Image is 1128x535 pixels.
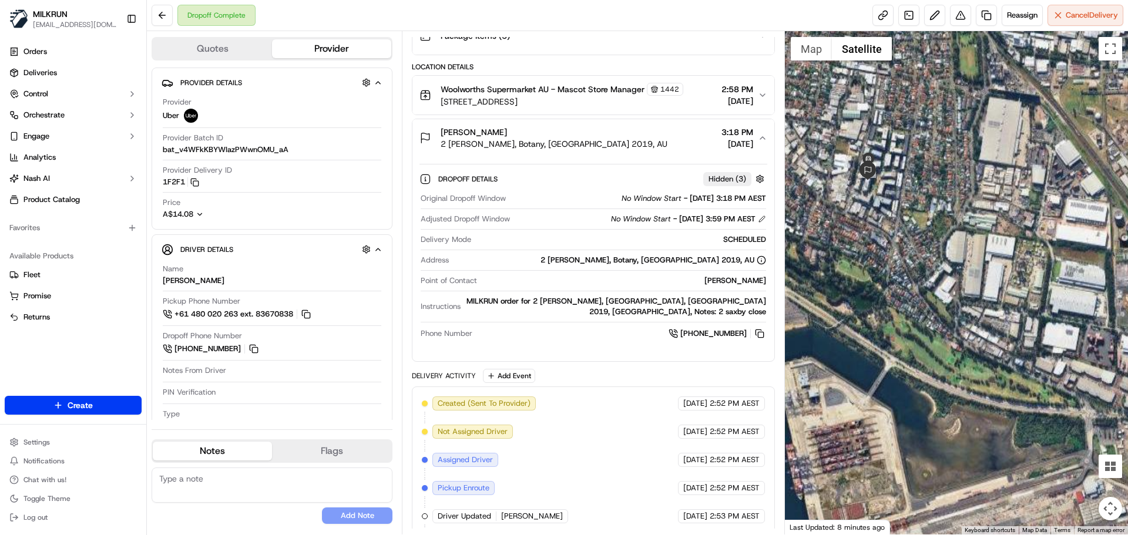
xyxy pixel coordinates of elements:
div: MILKRUN order for 2 [PERSON_NAME], [GEOGRAPHIC_DATA], [GEOGRAPHIC_DATA] 2019, [GEOGRAPHIC_DATA], ... [465,296,766,317]
button: CancelDelivery [1048,5,1123,26]
span: [PERSON_NAME] [501,511,563,521]
span: MILKRUN [33,8,68,20]
button: Flags [272,442,391,460]
img: uber-new-logo.jpeg [184,109,198,123]
span: Chat with us! [23,475,66,484]
button: Toggle fullscreen view [1099,37,1122,60]
a: Returns [9,312,137,322]
div: [PERSON_NAME] [482,275,766,286]
button: Control [5,85,142,103]
span: 2:58 PM [721,83,753,95]
button: Show satellite imagery [832,37,892,60]
span: 2:52 PM AEST [710,398,760,409]
span: Analytics [23,152,56,163]
span: Orders [23,46,47,57]
span: [DATE] [721,95,753,107]
span: [DATE] 3:59 PM AEST [679,214,756,224]
span: Pickup Phone Number [163,296,240,307]
button: Map Data [1022,526,1047,534]
span: Orchestrate [23,110,65,120]
img: Google [788,519,827,534]
span: Original Dropoff Window [421,193,506,204]
span: Provider Delivery ID [163,165,232,176]
div: 2 [PERSON_NAME], Botany, [GEOGRAPHIC_DATA] 2019, AU [540,255,766,265]
span: Instructions [421,301,461,312]
span: Price [163,197,180,208]
span: A$14.08 [163,209,193,219]
a: Open this area in Google Maps (opens a new window) [788,519,827,534]
span: 3:18 PM [721,126,753,138]
span: Promise [23,291,51,301]
span: Settings [23,438,50,447]
span: Dropoff Phone Number [163,331,242,341]
button: Returns [5,308,142,327]
span: Driver Updated [438,511,491,521]
span: bat_v4WFkKBYWIazPWwnOMU_aA [163,144,288,155]
span: Notes From Driver [163,365,226,376]
span: No Window Start [622,193,681,204]
span: Fleet [23,270,41,280]
span: Assigned Driver [438,455,493,465]
span: [STREET_ADDRESS] [441,96,683,107]
span: Toggle Theme [23,494,70,503]
a: Deliveries [5,63,142,82]
span: Returns [23,312,50,322]
div: Favorites [5,218,142,237]
button: Woolworths Supermarket AU - Mascot Store Manager1442[STREET_ADDRESS]2:58 PM[DATE] [412,76,774,115]
button: Log out [5,509,142,526]
span: Delivery Mode [421,234,471,245]
span: 2:52 PM AEST [710,455,760,465]
button: 1F2F1 [163,177,199,187]
button: Settings [5,434,142,450]
button: Show street map [791,37,832,60]
a: +61 480 020 263 ext. 83670838 [163,308,313,321]
a: Analytics [5,148,142,167]
button: Nash AI [5,169,142,188]
span: Engage [23,131,49,142]
span: 2:52 PM AEST [710,426,760,437]
div: Delivery Activity [412,371,476,381]
span: Provider Batch ID [163,133,223,143]
button: Provider Details [162,73,382,92]
button: Keyboard shortcuts [965,526,1015,534]
span: +61 480 020 263 ext. 83670838 [174,309,293,319]
a: [PHONE_NUMBER] [163,342,260,355]
span: Type [163,409,180,419]
span: Created (Sent To Provider) [438,398,531,409]
div: SCHEDULED [476,234,766,245]
button: Provider [272,39,391,58]
span: Name [163,264,183,274]
button: [PERSON_NAME]2 [PERSON_NAME], Botany, [GEOGRAPHIC_DATA] 2019, AU3:18 PM[DATE] [412,119,774,157]
span: [DATE] [683,398,707,409]
button: Engage [5,127,142,146]
span: Nash AI [23,173,50,184]
span: [DATE] [683,426,707,437]
span: Reassign [1007,10,1038,21]
a: Terms (opens in new tab) [1054,527,1070,533]
div: [PERSON_NAME] [163,275,224,286]
span: Address [421,255,449,265]
button: Notifications [5,453,142,469]
button: MILKRUNMILKRUN[EMAIL_ADDRESS][DOMAIN_NAME] [5,5,122,33]
div: Location Details [412,62,774,72]
button: [EMAIL_ADDRESS][DOMAIN_NAME] [33,20,117,29]
button: Orchestrate [5,106,142,125]
span: Uber [163,110,179,121]
button: Fleet [5,265,142,284]
a: Product Catalog [5,190,142,209]
img: MILKRUN [9,9,28,28]
button: Notes [153,442,272,460]
span: Hidden ( 3 ) [709,174,746,184]
span: Phone Number [421,328,472,339]
button: Promise [5,287,142,305]
span: PIN Verification [163,387,216,398]
span: [DATE] [683,483,707,493]
span: [DATE] [721,138,753,150]
span: [DATE] [683,511,707,521]
a: Fleet [9,270,137,280]
span: [PERSON_NAME] [441,126,507,138]
span: Notifications [23,456,65,466]
span: Pickup Enroute [438,483,489,493]
span: 2:53 PM AEST [710,511,760,521]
